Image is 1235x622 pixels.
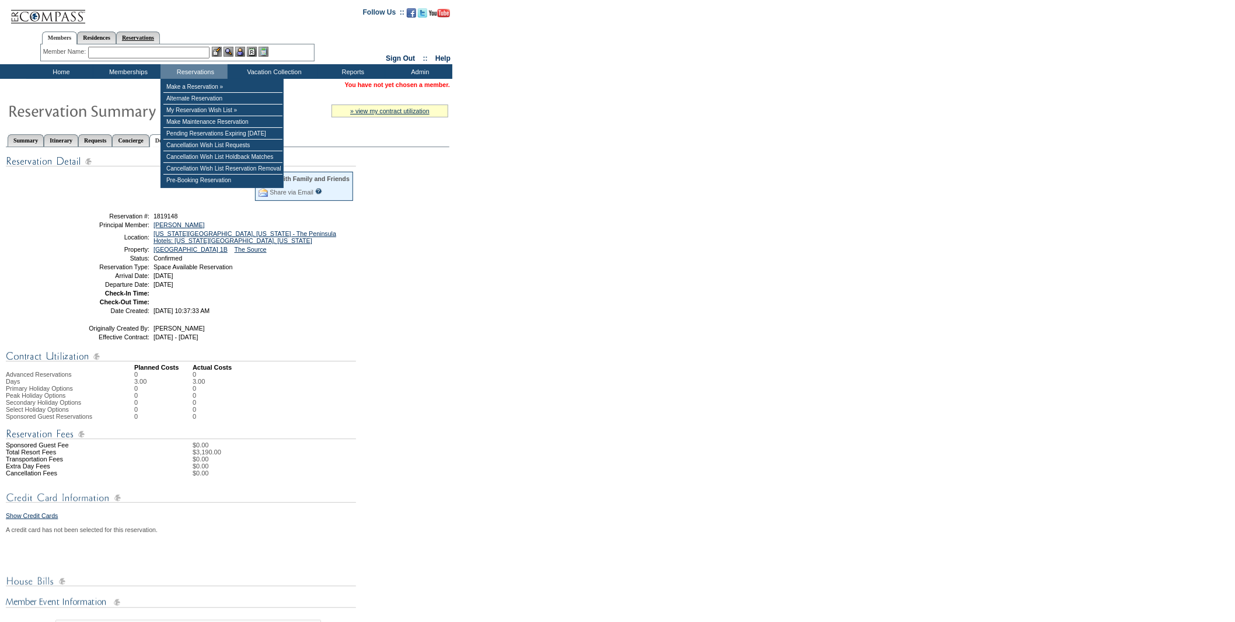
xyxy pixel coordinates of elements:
[6,449,134,456] td: Total Resort Fees
[66,263,149,270] td: Reservation Type:
[153,255,182,262] span: Confirmed
[26,64,93,79] td: Home
[6,154,356,169] img: Reservation Detail
[153,325,205,332] span: [PERSON_NAME]
[212,47,222,57] img: b_edit.gif
[163,116,282,128] td: Make Maintenance Reservation
[228,64,318,79] td: Vacation Collection
[259,47,268,57] img: b_calculator.gif
[193,378,205,385] td: 3.00
[116,32,160,44] a: Reservations
[6,406,69,413] span: Select Holiday Options
[270,189,313,196] a: Share via Email
[6,385,73,392] span: Primary Holiday Options
[134,364,193,371] td: Planned Costs
[105,290,149,297] strong: Check-In Time:
[318,64,385,79] td: Reports
[224,47,233,57] img: View
[66,307,149,314] td: Date Created:
[6,427,356,442] img: Reservation Fees
[153,213,178,220] span: 1819148
[153,230,336,244] a: [US_STATE][GEOGRAPHIC_DATA], [US_STATE] - The Peninsula Hotels: [US_STATE][GEOGRAPHIC_DATA], [US_...
[193,442,449,449] td: $0.00
[163,93,282,105] td: Alternate Reservation
[149,134,176,147] a: Detail
[43,47,88,57] div: Member Name:
[418,12,427,19] a: Follow us on Twitter
[163,163,282,175] td: Cancellation Wish List Reservation Removal
[193,456,449,463] td: $0.00
[8,99,241,122] img: Reservaton Summary
[66,281,149,288] td: Departure Date:
[42,32,78,44] a: Members
[100,298,149,305] strong: Check-Out Time:
[163,128,282,140] td: Pending Reservations Expiring [DATE]
[193,406,205,413] td: 0
[163,151,282,163] td: Cancellation Wish List Holdback Matches
[134,385,193,392] td: 0
[134,413,193,420] td: 0
[193,392,205,399] td: 0
[66,213,149,220] td: Reservation #:
[193,364,449,371] td: Actual Costs
[407,12,416,19] a: Become our fan on Facebook
[6,512,58,519] a: Show Credit Cards
[78,134,112,147] a: Requests
[193,399,205,406] td: 0
[6,349,356,364] img: Contract Utilization
[418,8,427,18] img: Follow us on Twitter
[66,333,149,340] td: Effective Contract:
[6,526,449,533] div: A credit card has not been selected for this reservation.
[134,392,193,399] td: 0
[259,175,350,182] div: Share With Family and Friends
[66,272,149,279] td: Arrival Date:
[6,413,92,420] span: Sponsored Guest Reservations
[193,463,449,470] td: $0.00
[6,442,134,449] td: Sponsored Guest Fee
[350,107,430,114] a: » view my contract utilization
[386,54,415,62] a: Sign Out
[6,574,356,589] img: House Bills
[44,134,78,147] a: Itinerary
[435,54,451,62] a: Help
[193,413,205,420] td: 0
[153,272,173,279] span: [DATE]
[153,307,210,314] span: [DATE] 10:37:33 AM
[112,134,149,147] a: Concierge
[6,596,356,610] img: Member Event
[429,9,450,18] img: Subscribe to our YouTube Channel
[153,281,173,288] span: [DATE]
[315,188,322,194] input: What is this?
[6,378,20,385] span: Days
[193,470,449,477] td: $0.00
[161,64,228,79] td: Reservations
[193,371,205,378] td: 0
[134,371,193,378] td: 0
[66,255,149,262] td: Status:
[345,81,450,88] span: You have not yet chosen a member.
[93,64,161,79] td: Memberships
[163,140,282,151] td: Cancellation Wish List Requests
[363,7,404,21] td: Follow Us ::
[66,221,149,228] td: Principal Member:
[429,12,450,19] a: Subscribe to our YouTube Channel
[6,491,356,505] img: Credit Card Information
[153,221,205,228] a: [PERSON_NAME]
[153,246,228,253] a: [GEOGRAPHIC_DATA] 1B
[134,406,193,413] td: 0
[407,8,416,18] img: Become our fan on Facebook
[235,246,267,253] a: The Source
[66,246,149,253] td: Property:
[134,399,193,406] td: 0
[134,378,193,385] td: 3.00
[6,456,134,463] td: Transportation Fees
[6,463,134,470] td: Extra Day Fees
[6,399,81,406] span: Secondary Holiday Options
[247,47,257,57] img: Reservations
[6,470,134,477] td: Cancellation Fees
[193,385,205,392] td: 0
[163,175,282,186] td: Pre-Booking Reservation
[66,325,149,332] td: Originally Created By:
[163,105,282,116] td: My Reservation Wish List »
[8,134,44,147] a: Summary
